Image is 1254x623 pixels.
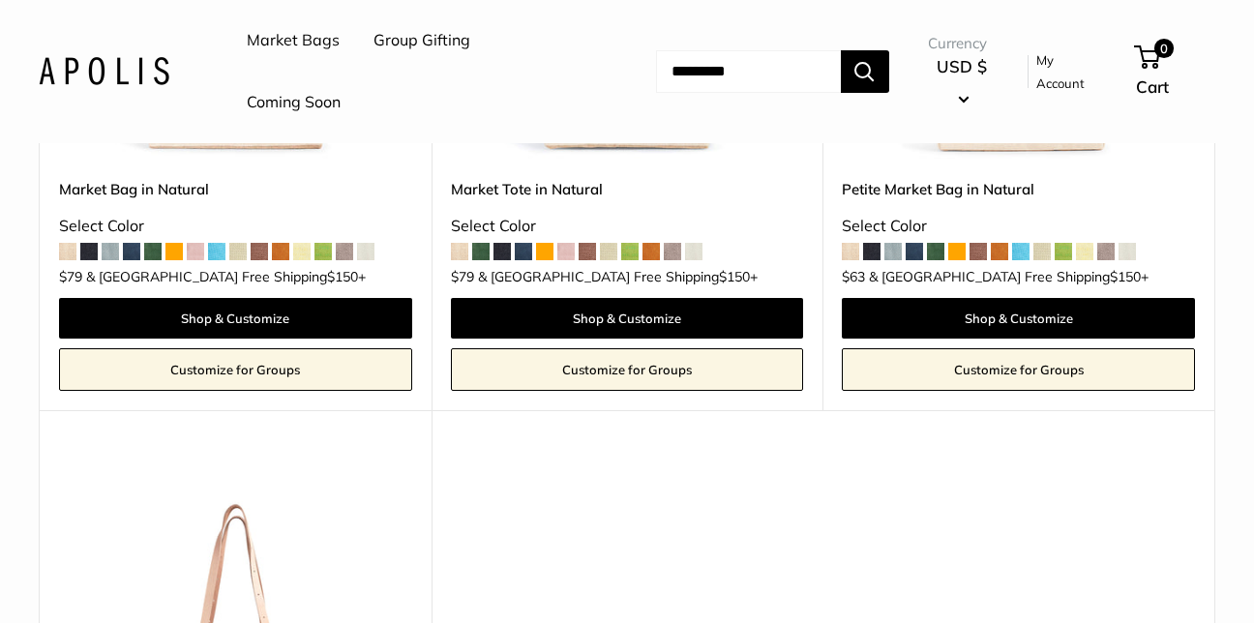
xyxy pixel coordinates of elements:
a: 0 Cart [1136,41,1215,103]
a: Shop & Customize [59,298,412,339]
a: Customize for Groups [59,348,412,391]
span: $150 [719,268,750,285]
a: Customize for Groups [842,348,1195,391]
span: $63 [842,268,865,285]
a: Coming Soon [247,88,341,117]
button: USD $ [928,51,996,113]
a: Market Bags [247,26,340,55]
div: Select Color [59,212,412,241]
span: $150 [1110,268,1141,285]
span: $79 [451,268,474,285]
span: & [GEOGRAPHIC_DATA] Free Shipping + [478,270,758,283]
a: Shop & Customize [842,298,1195,339]
span: & [GEOGRAPHIC_DATA] Free Shipping + [86,270,366,283]
span: USD $ [937,56,987,76]
iframe: Sign Up via Text for Offers [15,549,207,608]
a: My Account [1036,48,1102,96]
img: Apolis [39,57,169,85]
span: $79 [59,268,82,285]
a: Market Tote in Natural [451,178,804,200]
a: Group Gifting [373,26,470,55]
div: Select Color [842,212,1195,241]
a: Shop & Customize [451,298,804,339]
input: Search... [656,50,841,93]
span: 0 [1154,39,1174,58]
span: & [GEOGRAPHIC_DATA] Free Shipping + [869,270,1149,283]
button: Search [841,50,889,93]
span: Currency [928,30,996,57]
div: Select Color [451,212,804,241]
a: Market Bag in Natural [59,178,412,200]
a: Petite Market Bag in Natural [842,178,1195,200]
span: $150 [327,268,358,285]
span: Cart [1136,76,1169,97]
a: Customize for Groups [451,348,804,391]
